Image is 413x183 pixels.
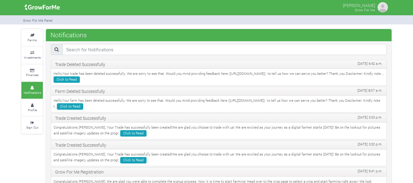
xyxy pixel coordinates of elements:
[55,142,382,148] p: Trade Created Successfully
[26,125,38,130] small: Sign Out
[26,73,39,77] small: Finances
[358,142,382,147] span: [DATE] 3:32 p.m.
[355,8,375,12] small: Grow For Me
[54,76,80,83] a: Click to Read
[21,47,43,64] a: Investments
[343,1,375,9] p: [PERSON_NAME]
[21,117,43,134] a: Sign Out
[358,169,382,174] span: [DATE] 9:41 p.m.
[55,88,382,94] p: Farm Deleted Successfully
[358,61,382,66] span: [DATE] 6:42 a.m.
[23,1,62,13] img: growforme image
[21,99,43,116] a: Profile
[120,130,147,137] a: Click to Read
[49,29,88,41] span: Notifications
[55,115,382,121] p: Trade Created Successfully
[57,103,83,110] a: Click to Read
[54,71,384,83] p: Hello,Your trade has been deleted successfully. We are sorry to see that. Would you mind providin...
[54,98,384,110] p: Hello,Your farm has been deleted successfully. We are sorry to see that. Would you mind providing...
[54,125,384,137] p: Congratulations [PERSON_NAME], Your Trade has successfully been created!We are glad you choose to...
[21,29,43,46] a: Farms
[62,44,387,55] input: Search for Notifications
[28,108,37,112] small: Profile
[24,90,41,95] small: Notifications
[24,55,41,60] small: Investments
[377,1,389,13] img: growforme image
[55,61,382,68] p: Trade Deleted Successfully
[357,88,382,93] span: [DATE] 8:07 a.m.
[54,152,384,163] p: Congratulations [PERSON_NAME], Your Trade has successfully been created!We are glad you choose to...
[358,115,382,120] span: [DATE] 3:33 p.m.
[21,82,43,99] a: Notifications
[21,64,43,81] a: Finances
[28,38,37,42] small: Farms
[55,169,382,175] p: Grow For Me Registration
[23,18,53,23] small: Grow For Me Panel
[120,157,147,163] a: Click to Read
